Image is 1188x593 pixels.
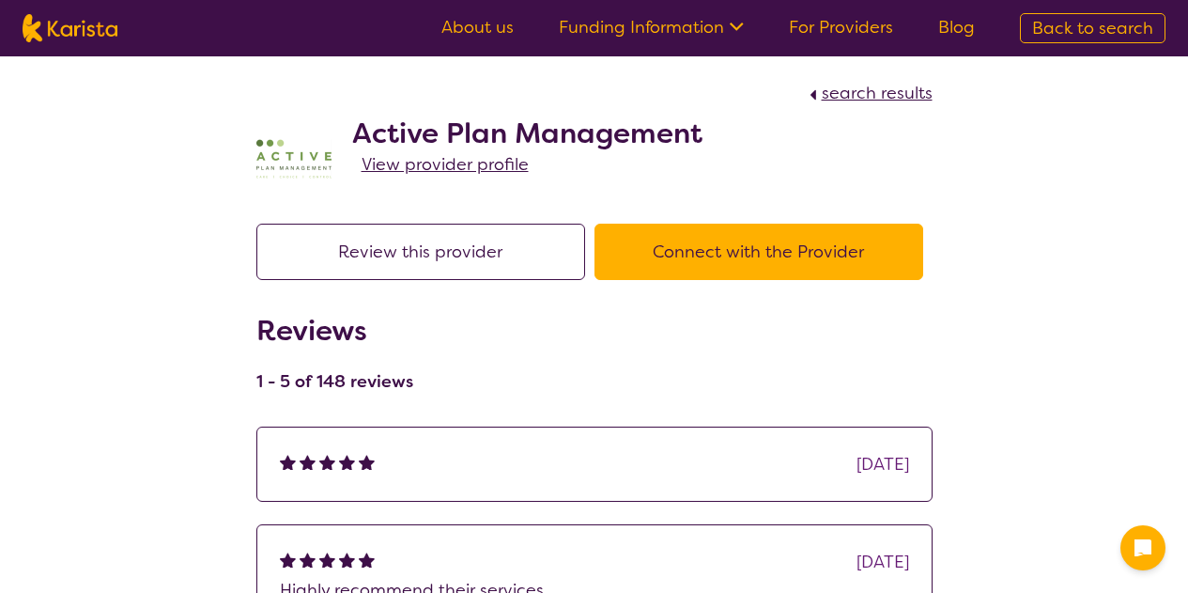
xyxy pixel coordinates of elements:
[280,454,296,470] img: fullstar
[300,552,316,568] img: fullstar
[789,16,893,39] a: For Providers
[256,241,594,263] a: Review this provider
[594,241,933,263] a: Connect with the Provider
[856,450,909,478] div: [DATE]
[256,314,413,348] h2: Reviews
[559,16,744,39] a: Funding Information
[822,82,933,104] span: search results
[319,552,335,568] img: fullstar
[805,82,933,104] a: search results
[256,121,332,196] img: pypzb5qm7jexfhutod0x.png
[359,454,375,470] img: fullstar
[594,224,923,280] button: Connect with the Provider
[856,548,909,576] div: [DATE]
[362,150,529,179] a: View provider profile
[256,370,413,393] h4: 1 - 5 of 148 reviews
[352,117,702,150] h2: Active Plan Management
[339,454,355,470] img: fullstar
[319,454,335,470] img: fullstar
[1032,17,1153,39] span: Back to search
[441,16,514,39] a: About us
[300,454,316,470] img: fullstar
[23,14,117,42] img: Karista logo
[339,552,355,568] img: fullstar
[938,16,975,39] a: Blog
[1020,13,1165,43] a: Back to search
[256,224,585,280] button: Review this provider
[280,552,296,568] img: fullstar
[359,552,375,568] img: fullstar
[362,153,529,176] span: View provider profile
